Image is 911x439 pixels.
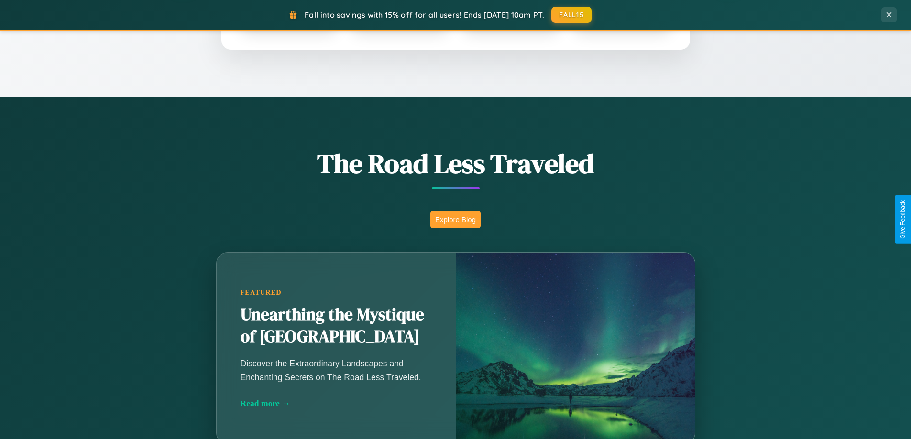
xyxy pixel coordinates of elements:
p: Discover the Extraordinary Landscapes and Enchanting Secrets on The Road Less Traveled. [241,357,432,384]
div: Featured [241,289,432,297]
span: Fall into savings with 15% off for all users! Ends [DATE] 10am PT. [305,10,544,20]
div: Read more → [241,398,432,408]
button: FALL15 [551,7,592,23]
h1: The Road Less Traveled [169,145,743,182]
div: Give Feedback [900,200,906,239]
button: Explore Blog [430,211,481,228]
h2: Unearthing the Mystique of [GEOGRAPHIC_DATA] [241,304,432,348]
